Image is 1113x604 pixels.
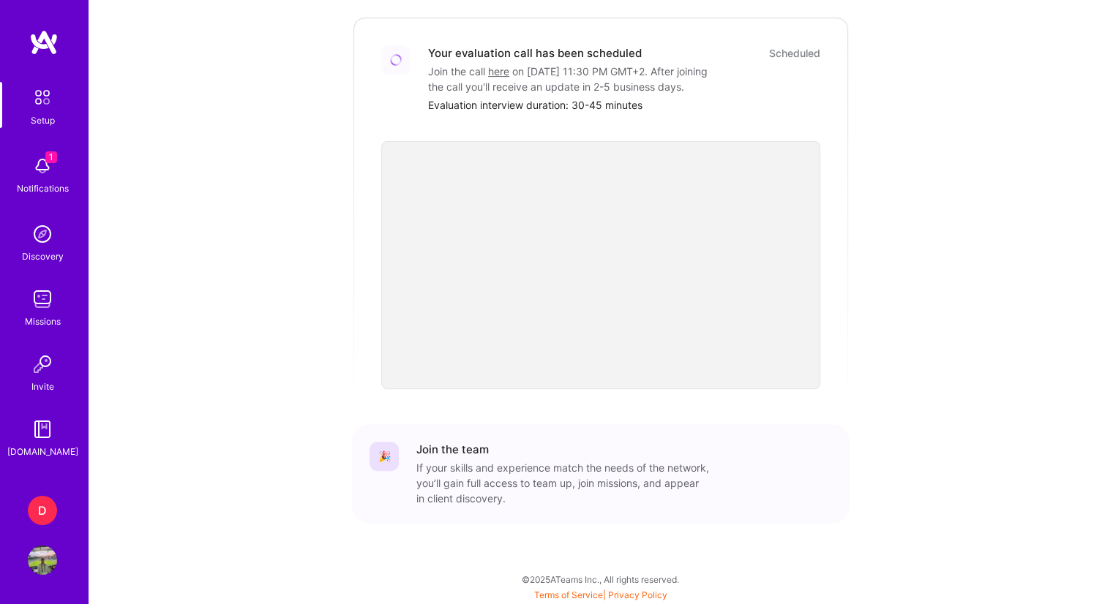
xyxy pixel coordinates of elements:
div: D [28,496,57,525]
div: Your evaluation call has been scheduled [428,45,642,61]
div: Setup [31,113,55,128]
div: © 2025 ATeams Inc., All rights reserved. [88,561,1113,597]
iframe: video [381,141,820,389]
a: here [488,65,509,78]
img: guide book [28,415,57,444]
a: Privacy Policy [608,589,667,600]
div: [DOMAIN_NAME] [7,444,78,459]
div: Invite [31,379,54,394]
a: User Avatar [24,546,61,575]
img: Invite [28,350,57,379]
div: Join the team [416,442,489,457]
a: D [24,496,61,525]
div: 🎉 [370,442,399,471]
img: setup [27,82,58,113]
div: Join the call on [DATE] 11:30 PM GMT+2 . After joining the call you'll receive an update in 2-5 b... [428,64,721,94]
div: If your skills and experience match the needs of the network, you’ll gain full access to team up,... [416,460,709,506]
div: Evaluation interview duration: 30-45 minutes [428,97,820,113]
div: Scheduled [769,45,820,61]
div: Discovery [22,249,64,264]
img: Loading [390,54,402,66]
img: bell [28,151,57,181]
span: | [534,589,667,600]
img: teamwork [28,284,57,314]
span: 1 [45,151,57,163]
div: Missions [25,314,61,329]
div: Notifications [17,181,69,196]
img: logo [29,29,59,56]
img: User Avatar [28,546,57,575]
a: Terms of Service [534,589,603,600]
img: discovery [28,219,57,249]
